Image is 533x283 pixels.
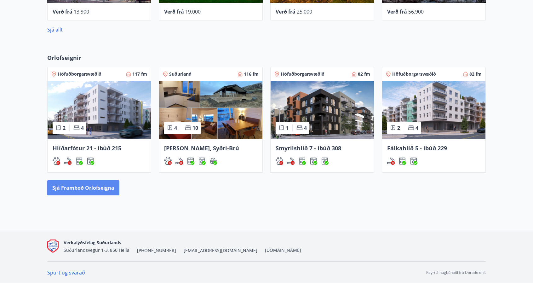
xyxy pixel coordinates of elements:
div: Þvottavél [87,157,94,165]
span: 82 fm [469,71,482,77]
span: 4 [81,124,84,131]
img: Q9do5ZaFAFhn9lajViqaa6OIrJ2A2A46lF7VsacK.png [47,240,59,253]
img: QNIUl6Cv9L9rHgMXwuzGLuiJOj7RKqxk9mBFPqjq.svg [175,157,183,165]
span: Höfuðborgarsvæðið [58,71,101,77]
span: [EMAIL_ADDRESS][DOMAIN_NAME] [184,247,257,254]
span: [PERSON_NAME], Syðri-Brú [164,144,239,152]
img: pxcaIm5dSOV3FS4whs1soiYWTwFQvksT25a9J10C.svg [164,157,172,165]
div: Uppþvottavél [398,157,406,165]
img: 7hj2GulIrg6h11dFIpsIzg8Ak2vZaScVwTihwv8g.svg [398,157,406,165]
span: 1 [286,124,289,131]
img: Dl16BY4EX9PAW649lg1C3oBuIaAsR6QVDQBO2cTm.svg [198,157,206,165]
button: Sjá framboð orlofseigna [47,180,119,195]
div: Heitur pottur [209,157,217,165]
img: Dl16BY4EX9PAW649lg1C3oBuIaAsR6QVDQBO2cTm.svg [410,157,417,165]
span: Verð frá [164,8,184,15]
span: 13.900 [74,8,89,15]
span: 10 [192,124,198,131]
img: 7hj2GulIrg6h11dFIpsIzg8Ak2vZaScVwTihwv8g.svg [187,157,194,165]
a: [DOMAIN_NAME] [265,247,301,253]
span: Hlíðarfótur 21 - íbúð 215 [53,144,121,152]
span: Fálkahlíð 5 - íbúð 229 [387,144,447,152]
span: 4 [416,124,418,131]
img: 7hj2GulIrg6h11dFIpsIzg8Ak2vZaScVwTihwv8g.svg [75,157,83,165]
div: Uppþvottavél [298,157,306,165]
span: 116 fm [244,71,259,77]
div: Reykingar / Vape [64,157,72,165]
div: Uppþvottavél [187,157,194,165]
span: Verð frá [387,8,407,15]
div: Gæludýr [53,157,60,165]
div: Gæludýr [276,157,283,165]
div: Reykingar / Vape [287,157,295,165]
div: Þurrkari [321,157,329,165]
span: Suðurlandsvegur 1-3, 850 Hella [64,247,129,253]
span: Orlofseignir [47,54,81,62]
span: Verkalýðsfélag Suðurlands [64,240,121,245]
div: Þvottavél [310,157,317,165]
img: pxcaIm5dSOV3FS4whs1soiYWTwFQvksT25a9J10C.svg [53,157,60,165]
img: Paella dish [48,81,151,139]
img: Dl16BY4EX9PAW649lg1C3oBuIaAsR6QVDQBO2cTm.svg [310,157,317,165]
div: Þvottavél [410,157,417,165]
span: 117 fm [132,71,147,77]
img: QNIUl6Cv9L9rHgMXwuzGLuiJOj7RKqxk9mBFPqjq.svg [387,157,395,165]
img: h89QDIuHlAdpqTriuIvuEWkTH976fOgBEOOeu1mi.svg [209,157,217,165]
a: Sjá allt [47,26,63,33]
span: 56.900 [408,8,424,15]
img: QNIUl6Cv9L9rHgMXwuzGLuiJOj7RKqxk9mBFPqjq.svg [287,157,295,165]
div: Reykingar / Vape [387,157,395,165]
span: Höfuðborgarsvæðið [392,71,436,77]
img: Paella dish [271,81,374,139]
div: Gæludýr [164,157,172,165]
img: Paella dish [159,81,262,139]
span: 82 fm [358,71,370,77]
span: Verð frá [276,8,295,15]
div: Þvottavél [198,157,206,165]
img: 7hj2GulIrg6h11dFIpsIzg8Ak2vZaScVwTihwv8g.svg [298,157,306,165]
a: Spurt og svarað [47,269,85,276]
span: Verð frá [53,8,72,15]
img: Dl16BY4EX9PAW649lg1C3oBuIaAsR6QVDQBO2cTm.svg [87,157,94,165]
span: 2 [63,124,66,131]
span: 4 [174,124,177,131]
div: Uppþvottavél [75,157,83,165]
span: 25.000 [297,8,312,15]
p: Keyrt á hugbúnaði frá Dorado ehf. [426,270,486,275]
span: 19.000 [185,8,201,15]
img: hddCLTAnxqFUMr1fxmbGG8zWilo2syolR0f9UjPn.svg [321,157,329,165]
span: Höfuðborgarsvæðið [281,71,324,77]
img: pxcaIm5dSOV3FS4whs1soiYWTwFQvksT25a9J10C.svg [276,157,283,165]
span: 2 [397,124,400,131]
div: Reykingar / Vape [175,157,183,165]
span: [PHONE_NUMBER] [137,247,176,254]
span: Suðurland [169,71,192,77]
span: 4 [304,124,307,131]
img: Paella dish [382,81,485,139]
span: Smyrilshlíð 7 - íbúð 308 [276,144,341,152]
img: QNIUl6Cv9L9rHgMXwuzGLuiJOj7RKqxk9mBFPqjq.svg [64,157,72,165]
